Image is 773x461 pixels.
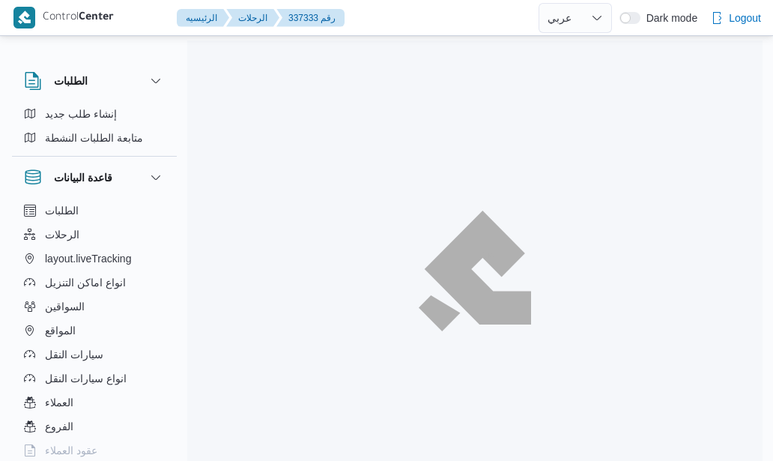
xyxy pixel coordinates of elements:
[45,394,73,412] span: العملاء
[45,322,76,340] span: المواقع
[18,415,171,439] button: الفروع
[18,223,171,247] button: الرحلات
[705,3,767,33] button: Logout
[45,298,85,316] span: السواقين
[18,319,171,343] button: المواقع
[276,9,345,27] button: 337333 رقم
[45,105,117,123] span: إنشاء طلب جديد
[18,126,171,150] button: متابعة الطلبات النشطة
[54,169,112,187] h3: قاعدة البيانات
[45,346,103,364] span: سيارات النقل
[45,202,79,220] span: الطلبات
[177,9,229,27] button: الرئيسيه
[18,391,171,415] button: العملاء
[18,102,171,126] button: إنشاء طلب جديد
[24,72,165,90] button: الطلبات
[13,7,35,28] img: X8yXhbKr1z7QwAAAABJRU5ErkJggg==
[18,199,171,223] button: الطلبات
[45,418,73,436] span: الفروع
[45,370,127,388] span: انواع سيارات النقل
[12,102,177,156] div: الطلبات
[45,250,131,268] span: layout.liveTracking
[18,343,171,367] button: سيارات النقل
[45,226,79,244] span: الرحلات
[45,129,143,147] span: متابعة الطلبات النشطة
[226,9,279,27] button: الرحلات
[24,169,165,187] button: قاعدة البيانات
[54,72,88,90] h3: الطلبات
[45,442,97,460] span: عقود العملاء
[18,367,171,391] button: انواع سيارات النقل
[18,295,171,319] button: السواقين
[45,274,126,292] span: انواع اماكن التنزيل
[640,12,697,24] span: Dark mode
[427,220,523,322] img: ILLA Logo
[729,9,761,27] span: Logout
[79,12,114,24] b: Center
[18,271,171,295] button: انواع اماكن التنزيل
[18,247,171,271] button: layout.liveTracking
